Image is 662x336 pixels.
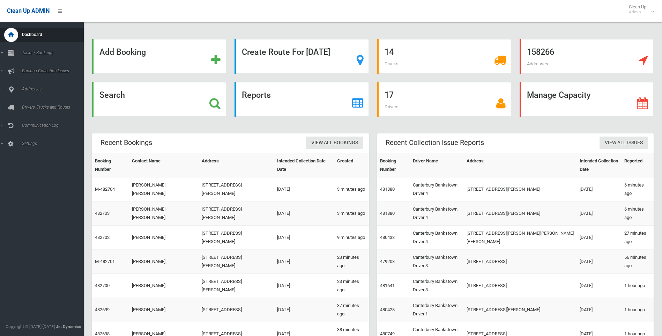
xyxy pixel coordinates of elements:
[577,274,622,298] td: [DATE]
[92,136,161,149] header: Recent Bookings
[577,177,622,202] td: [DATE]
[577,226,622,250] td: [DATE]
[380,283,395,288] a: 481641
[95,259,115,264] a: M-482701
[377,39,511,74] a: 14 Trucks
[527,61,548,66] span: Addresses
[385,61,399,66] span: Trucks
[20,32,89,37] span: Dashboard
[199,202,274,226] td: [STREET_ADDRESS][PERSON_NAME]
[622,298,654,322] td: 1 hour ago
[622,153,654,177] th: Reported
[410,250,464,274] td: Canterbury Bankstown Driver 3
[306,137,363,149] a: View All Bookings
[629,9,646,15] small: Admin
[520,39,654,74] a: 158266 Addresses
[20,50,89,55] span: Tasks / Bookings
[199,250,274,274] td: [STREET_ADDRESS][PERSON_NAME]
[410,177,464,202] td: Canterbury Bankstown Driver 4
[377,153,410,177] th: Booking Number
[527,90,590,100] strong: Manage Capacity
[410,298,464,322] td: Canterbury Bankstown Driver 1
[274,177,334,202] td: [DATE]
[129,177,199,202] td: [PERSON_NAME] [PERSON_NAME]
[235,39,369,74] a: Create Route For [DATE]
[334,274,369,298] td: 23 minutes ago
[199,298,274,322] td: [STREET_ADDRESS]
[92,82,226,117] a: Search
[464,202,577,226] td: [STREET_ADDRESS][PERSON_NAME]
[380,187,395,192] a: 481880
[622,226,654,250] td: 27 minutes ago
[129,202,199,226] td: [PERSON_NAME] [PERSON_NAME]
[380,307,395,312] a: 480428
[577,298,622,322] td: [DATE]
[600,137,648,149] a: View All Issues
[242,90,271,100] strong: Reports
[520,82,654,117] a: Manage Capacity
[380,259,395,264] a: 479203
[274,274,334,298] td: [DATE]
[410,274,464,298] td: Canterbury Bankstown Driver 3
[199,226,274,250] td: [STREET_ADDRESS][PERSON_NAME]
[92,39,226,74] a: Add Booking
[377,82,511,117] a: 17 Drivers
[410,153,464,177] th: Driver Name
[410,202,464,226] td: Canterbury Bankstown Driver 4
[95,283,110,288] a: 482700
[95,307,110,312] a: 482699
[464,177,577,202] td: [STREET_ADDRESS][PERSON_NAME]
[92,153,129,177] th: Booking Number
[95,211,110,216] a: 482703
[274,298,334,322] td: [DATE]
[199,177,274,202] td: [STREET_ADDRESS][PERSON_NAME]
[385,104,399,109] span: Drivers
[464,226,577,250] td: [STREET_ADDRESS][PERSON_NAME][PERSON_NAME][PERSON_NAME]
[622,177,654,202] td: 6 minutes ago
[235,82,369,117] a: Reports
[20,123,89,128] span: Communication Log
[622,274,654,298] td: 1 hour ago
[464,153,577,177] th: Address
[20,141,89,146] span: Settings
[129,274,199,298] td: [PERSON_NAME]
[129,153,199,177] th: Contact Name
[410,226,464,250] td: Canterbury Bankstown Driver 4
[274,250,334,274] td: [DATE]
[464,298,577,322] td: [STREET_ADDRESS][PERSON_NAME]
[464,250,577,274] td: [STREET_ADDRESS]
[274,226,334,250] td: [DATE]
[380,211,395,216] a: 481880
[129,298,199,322] td: [PERSON_NAME]
[20,87,89,92] span: Addresses
[129,226,199,250] td: [PERSON_NAME]
[622,250,654,274] td: 56 minutes ago
[622,202,654,226] td: 6 minutes ago
[334,250,369,274] td: 23 minutes ago
[380,235,395,240] a: 480433
[199,274,274,298] td: [STREET_ADDRESS][PERSON_NAME]
[95,235,110,240] a: 482702
[464,274,577,298] td: [STREET_ADDRESS]
[95,187,115,192] a: M-482704
[274,153,334,177] th: Intended Collection Date Date
[334,153,369,177] th: Created
[7,8,50,14] span: Clean Up ADMIN
[385,90,394,100] strong: 17
[56,324,81,329] strong: Jet Dynamics
[129,250,199,274] td: [PERSON_NAME]
[527,47,554,57] strong: 158266
[99,47,146,57] strong: Add Booking
[334,226,369,250] td: 9 minutes ago
[577,202,622,226] td: [DATE]
[577,250,622,274] td: [DATE]
[385,47,394,57] strong: 14
[99,90,125,100] strong: Search
[20,68,89,73] span: Booking Collection Issues
[274,202,334,226] td: [DATE]
[6,324,55,329] span: Copyright © [DATE]-[DATE]
[334,298,369,322] td: 37 minutes ago
[377,136,492,149] header: Recent Collection Issue Reports
[334,202,369,226] td: 3 minutes ago
[199,153,274,177] th: Address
